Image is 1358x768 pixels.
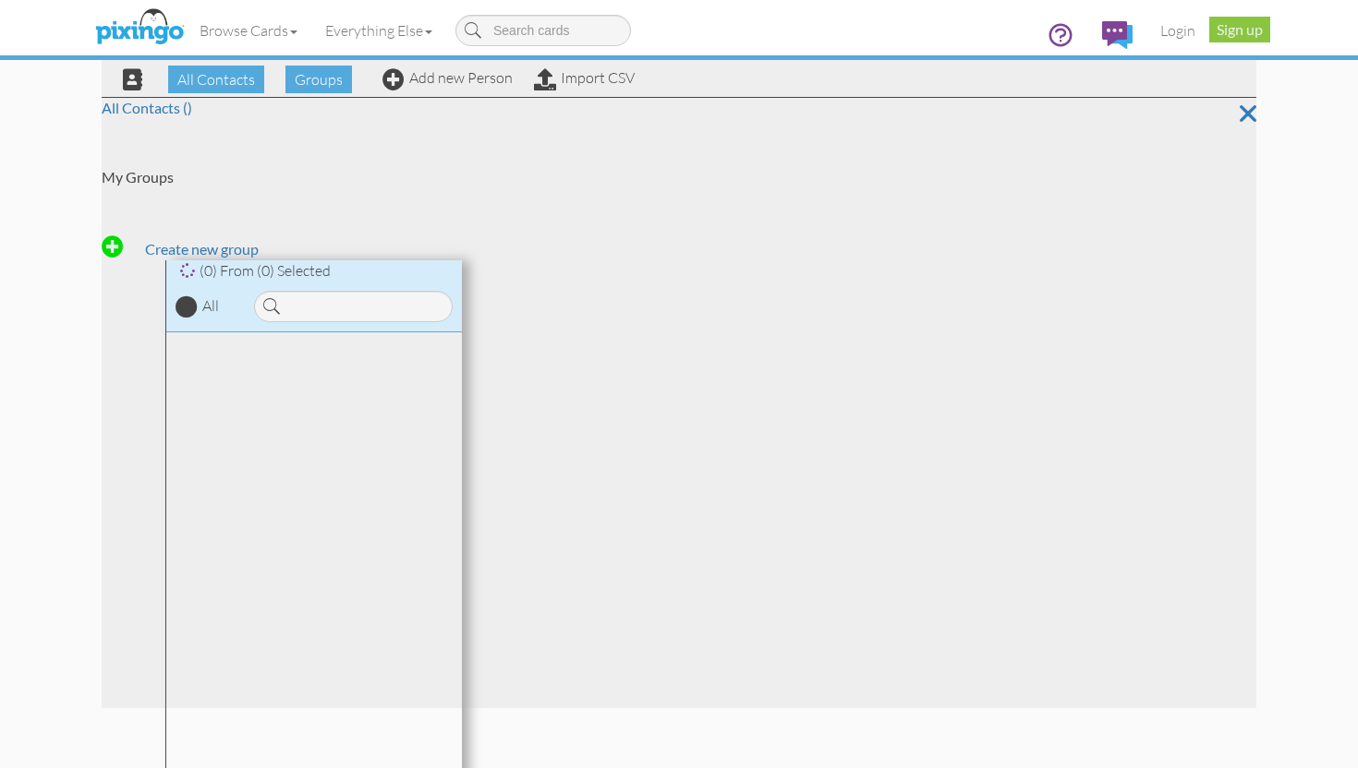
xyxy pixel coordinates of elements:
div: All [202,295,219,317]
div: (0) From [166,260,462,282]
input: Search cards [455,15,631,46]
strong: Create new group [145,240,259,258]
span: Groups [285,66,352,93]
span: All Contacts [168,66,264,93]
strong: My Groups [102,168,174,186]
img: comments.svg [1102,21,1133,49]
span: (0) Selected [257,261,331,280]
a: Import CSV [534,68,635,87]
a: Everything Else [311,7,446,54]
img: pixingo logo [91,5,188,51]
a: Login [1146,7,1209,54]
a: Browse Cards [186,7,311,54]
a: Create new group [102,240,259,258]
a: Sign up [1209,17,1270,42]
a: Add new Person [382,68,513,87]
a: All Contacts () [102,99,192,116]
